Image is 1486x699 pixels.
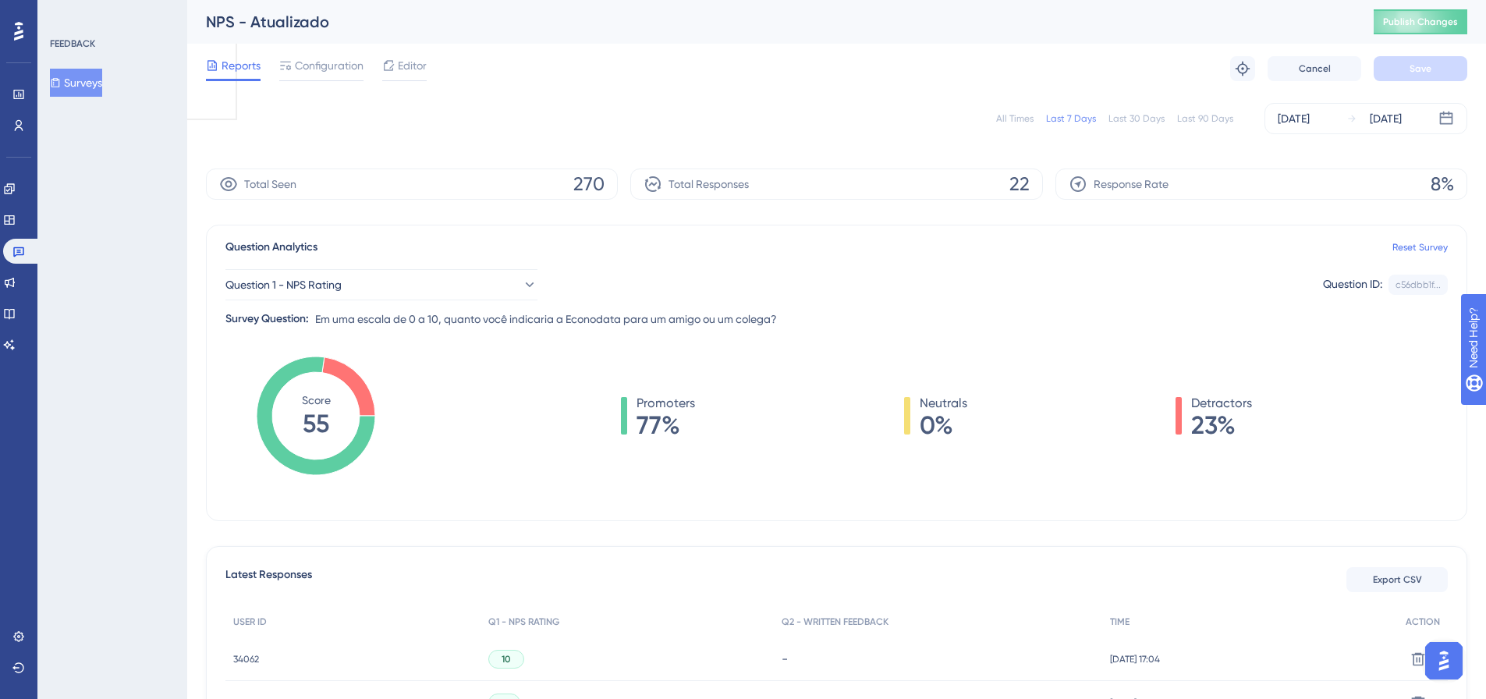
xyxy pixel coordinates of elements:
div: Survey Question: [225,310,309,328]
span: Promoters [637,394,695,413]
div: NPS - Atualizado [206,11,1335,33]
span: 8% [1431,172,1454,197]
span: Q2 - WRITTEN FEEDBACK [782,616,888,628]
iframe: UserGuiding AI Assistant Launcher [1420,637,1467,684]
span: Em uma escala de 0 a 10, quanto você indicaria a Econodata para um amigo ou um colega? [315,310,777,328]
span: Response Rate [1094,175,1169,193]
div: All Times [996,112,1034,125]
tspan: Score [302,394,331,406]
div: [DATE] [1370,109,1402,128]
span: ACTION [1406,616,1440,628]
span: Question 1 - NPS Rating [225,275,342,294]
span: Configuration [295,56,364,75]
span: Question Analytics [225,238,317,257]
span: Total Seen [244,175,296,193]
button: Export CSV [1346,567,1448,592]
div: Question ID: [1323,275,1382,295]
div: [DATE] [1278,109,1310,128]
span: Editor [398,56,427,75]
span: USER ID [233,616,267,628]
span: Detractors [1191,394,1252,413]
span: Latest Responses [225,566,312,594]
div: Last 7 Days [1046,112,1096,125]
span: [DATE] 17:04 [1110,653,1160,665]
span: Need Help? [37,4,98,23]
span: 10 [502,653,511,665]
button: Question 1 - NPS Rating [225,269,537,300]
span: Q1 - NPS RATING [488,616,559,628]
button: Surveys [50,69,102,97]
button: Publish Changes [1374,9,1467,34]
button: Save [1374,56,1467,81]
span: 22 [1009,172,1030,197]
span: 34062 [233,653,259,665]
a: Reset Survey [1392,241,1448,254]
div: c56dbb1f... [1396,279,1441,291]
span: 77% [637,413,695,438]
div: - [782,651,1094,666]
div: Last 30 Days [1108,112,1165,125]
span: 23% [1191,413,1252,438]
span: 0% [920,413,967,438]
span: Export CSV [1373,573,1422,586]
span: Reports [222,56,261,75]
span: Save [1410,62,1431,75]
span: Publish Changes [1383,16,1458,28]
span: 270 [573,172,605,197]
span: Total Responses [669,175,749,193]
button: Cancel [1268,56,1361,81]
span: Cancel [1299,62,1331,75]
div: FEEDBACK [50,37,95,50]
span: TIME [1110,616,1130,628]
span: Neutrals [920,394,967,413]
tspan: 55 [303,409,329,438]
div: Last 90 Days [1177,112,1233,125]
